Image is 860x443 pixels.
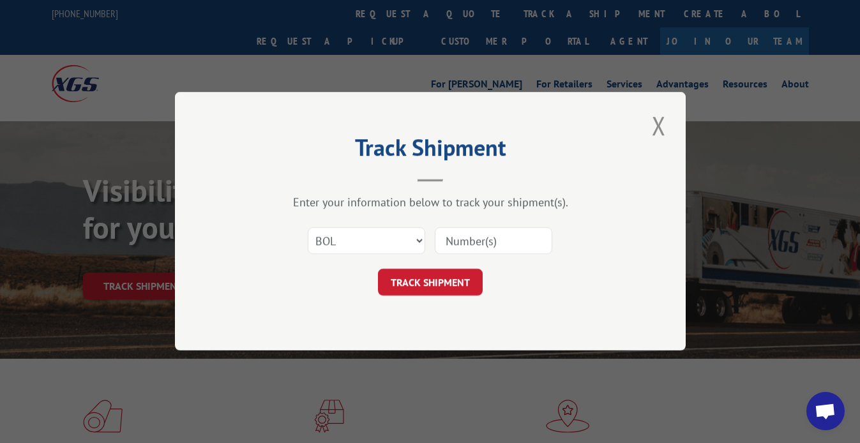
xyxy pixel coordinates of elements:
button: TRACK SHIPMENT [378,269,483,296]
input: Number(s) [435,228,552,255]
h2: Track Shipment [239,139,622,163]
button: Close modal [648,108,670,143]
div: Enter your information below to track your shipment(s). [239,195,622,210]
a: Open chat [806,392,845,430]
